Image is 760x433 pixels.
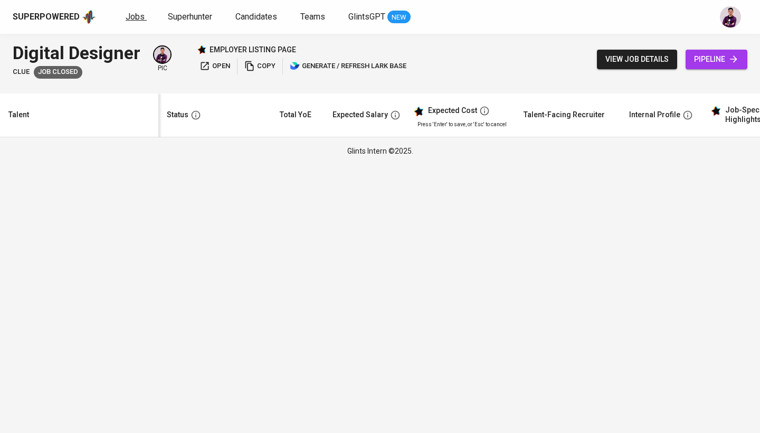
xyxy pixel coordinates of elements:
span: Clue [13,67,30,77]
a: Superpoweredapp logo [13,9,96,25]
img: app logo [82,9,96,25]
span: NEW [387,12,411,23]
div: Total YoE [280,108,311,121]
span: open [199,60,230,72]
img: glints_star.svg [710,106,721,116]
div: Digital Designer [13,40,140,66]
a: Candidates [235,11,279,24]
span: Teams [300,12,325,22]
a: Teams [300,11,327,24]
button: copy [242,58,278,74]
button: open [197,58,233,74]
img: glints_star.svg [413,106,424,117]
span: copy [244,60,275,72]
span: Superhunter [168,12,212,22]
span: pipeline [694,53,739,66]
div: Talent [8,108,29,121]
p: Press 'Enter' to save, or 'Esc' to cancel [417,120,507,128]
span: generate / refresh lark base [290,60,406,72]
img: erwin@glints.com [720,6,741,27]
span: Job Closed [34,67,82,77]
div: Talent-Facing Recruiter [524,108,605,121]
div: Job already placed by Glints [34,66,82,79]
p: employer listing page [210,44,296,55]
a: Superhunter [168,11,214,24]
a: Jobs [126,11,147,24]
span: view job details [605,53,669,66]
div: Status [167,108,188,121]
img: Glints Star [197,45,206,54]
button: lark generate / refresh lark base [287,58,409,74]
a: GlintsGPT NEW [348,11,411,24]
div: Internal Profile [629,108,680,121]
div: Superpowered [13,11,80,23]
a: pipeline [686,50,747,69]
div: pic [153,45,172,73]
span: Jobs [126,12,145,22]
button: view job details [597,50,677,69]
img: lark [290,61,300,71]
span: Candidates [235,12,277,22]
img: erwin@glints.com [154,46,170,63]
div: Expected Cost [428,106,477,116]
div: Expected Salary [332,108,388,121]
span: GlintsGPT [348,12,385,22]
